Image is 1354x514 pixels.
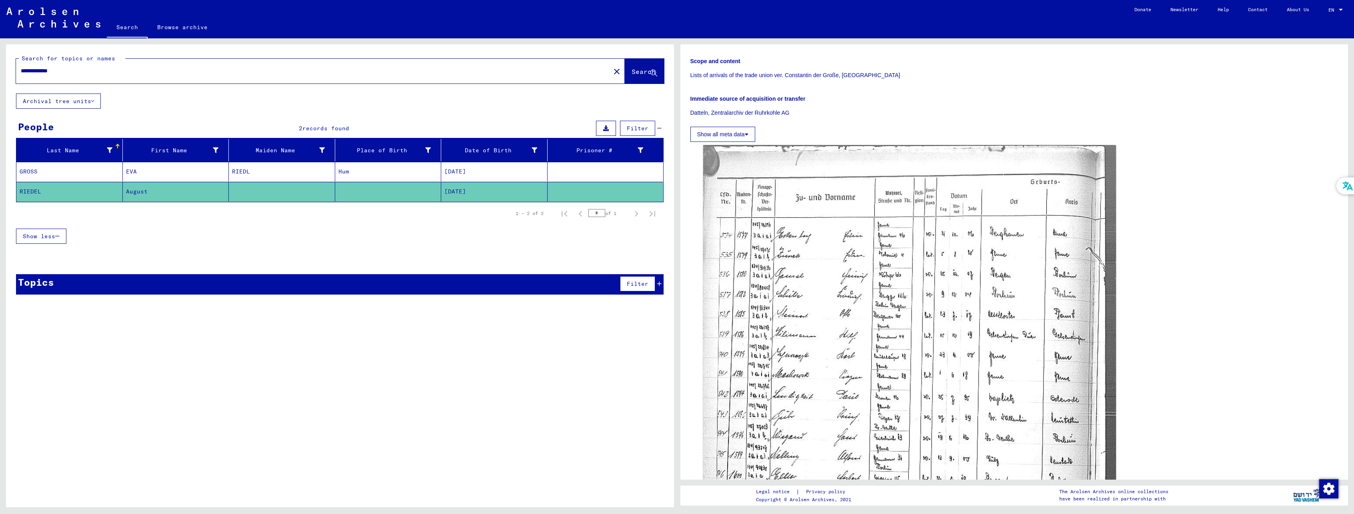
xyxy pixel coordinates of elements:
[20,146,112,155] div: Last Name
[16,139,123,161] mat-header-cell: Last Name
[302,125,349,132] span: records found
[625,59,664,84] button: Search
[16,94,101,109] button: Archival tree units
[335,139,442,161] mat-header-cell: Place of Birth
[516,210,544,217] div: 1 – 2 of 2
[690,127,755,142] button: Show all meta data
[1059,488,1168,495] p: The Arolsen Archives online collections
[556,205,572,221] button: First page
[632,68,656,76] span: Search
[126,144,229,157] div: First Name
[1292,485,1322,505] img: yv_logo.png
[620,121,655,136] button: Filter
[756,488,855,496] div: |
[232,146,325,155] div: Maiden Name
[22,55,115,62] mat-label: Search for topics or names
[16,182,123,201] mat-cell: RIEDEL
[338,144,441,157] div: Place of Birth
[756,496,855,503] p: Copyright © Arolsen Archives, 2021
[548,139,663,161] mat-header-cell: Prisoner #
[229,162,335,181] mat-cell: RIEDL
[690,71,1338,80] p: Lists of arrivals of the trade union ver. Constantin der Große, [GEOGRAPHIC_DATA]
[551,144,654,157] div: Prisoner #
[335,162,442,181] mat-cell: Hum
[232,144,335,157] div: Maiden Name
[441,182,548,201] mat-cell: [DATE]
[6,8,100,28] img: Arolsen_neg.svg
[1319,479,1338,498] img: Change consent
[690,109,1338,117] p: Datteln, Zentralarchiv der Ruhrkohle AG
[1328,7,1337,13] span: EN
[18,275,54,289] div: Topics
[756,488,796,496] a: Legal notice
[627,125,648,132] span: Filter
[551,146,644,155] div: Prisoner #
[126,146,219,155] div: First Name
[107,18,148,38] a: Search
[441,139,548,161] mat-header-cell: Date of Birth
[441,162,548,181] mat-cell: [DATE]
[18,120,54,134] div: People
[16,229,66,244] button: Show less
[229,139,335,161] mat-header-cell: Maiden Name
[628,205,644,221] button: Next page
[612,67,622,76] mat-icon: close
[338,146,431,155] div: Place of Birth
[690,96,806,102] b: Immediate source of acquisition or transfer
[23,233,55,240] span: Show less
[644,205,660,221] button: Last page
[123,139,229,161] mat-header-cell: First Name
[609,63,625,79] button: Clear
[20,144,122,157] div: Last Name
[690,58,740,64] b: Scope and content
[148,18,217,37] a: Browse archive
[444,146,537,155] div: Date of Birth
[123,162,229,181] mat-cell: EVA
[1059,495,1168,502] p: have been realized in partnership with
[620,276,655,291] button: Filter
[800,488,855,496] a: Privacy policy
[572,205,588,221] button: Previous page
[444,144,547,157] div: Date of Birth
[123,182,229,201] mat-cell: August
[16,162,123,181] mat-cell: GROSS
[588,209,628,217] div: of 1
[299,125,302,132] span: 2
[627,280,648,287] span: Filter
